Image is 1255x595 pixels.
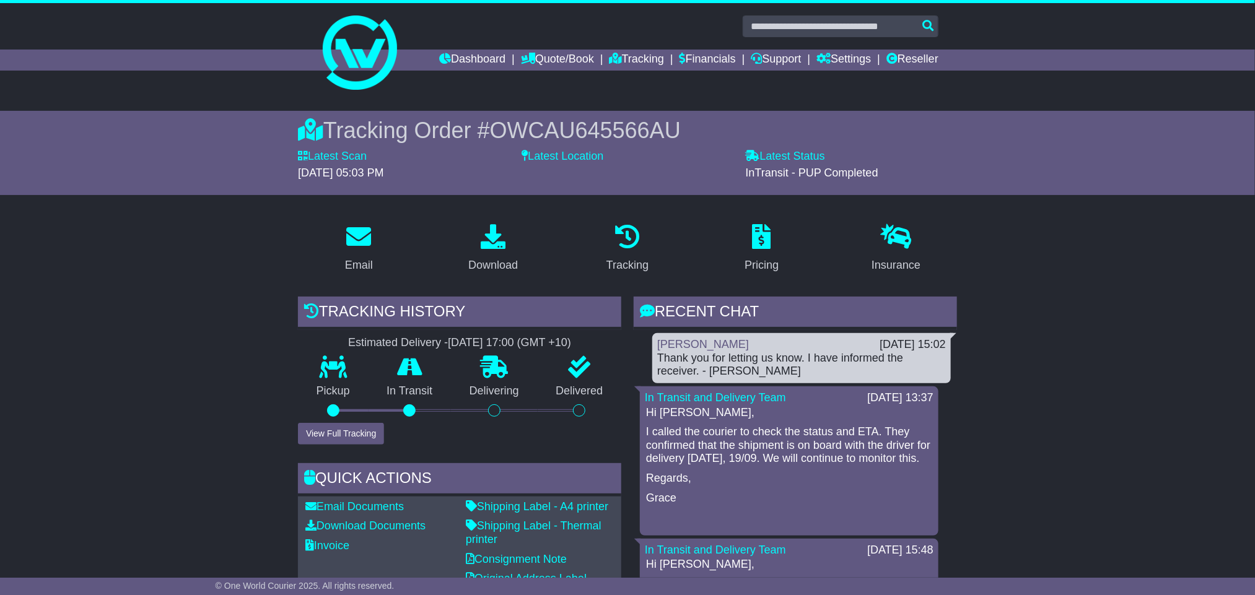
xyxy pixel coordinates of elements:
a: Reseller [886,50,938,71]
div: [DATE] 13:37 [867,391,934,405]
a: In Transit and Delivery Team [645,391,786,404]
div: [DATE] 15:02 [880,338,946,352]
div: Tracking history [298,297,621,330]
a: Settings [816,50,871,71]
p: In Transit [369,384,452,398]
label: Latest Status [746,150,825,163]
div: Insurance [872,257,920,274]
a: Email [337,220,381,278]
label: Latest Scan [298,150,367,163]
a: Shipping Label - A4 printer [466,500,608,513]
a: Invoice [305,539,349,552]
div: [DATE] 17:00 (GMT +10) [448,336,571,350]
span: InTransit - PUP Completed [746,167,878,179]
a: Insurance [864,220,929,278]
a: Financials [680,50,736,71]
a: In Transit and Delivery Team [645,544,786,556]
div: Download [468,257,518,274]
a: Pricing [737,220,787,278]
p: Hi [PERSON_NAME], [646,406,932,420]
a: [PERSON_NAME] [657,338,749,350]
div: Email [345,257,373,274]
a: Quote/Book [521,50,594,71]
p: Pickup [298,384,369,398]
div: Tracking [606,257,649,274]
span: © One World Courier 2025. All rights reserved. [216,581,395,591]
div: Tracking Order # [298,117,957,144]
span: OWCAU645566AU [490,118,681,143]
a: Download [460,220,526,278]
label: Latest Location [522,150,603,163]
p: Delivering [451,384,538,398]
div: Quick Actions [298,463,621,497]
a: Dashboard [439,50,505,71]
p: I called the courier to check the status and ETA. They confirmed that the shipment is on board wi... [646,425,932,466]
button: View Full Tracking [298,423,384,445]
a: Download Documents [305,519,426,532]
p: Regards, [646,472,932,485]
div: RECENT CHAT [634,297,957,330]
a: Tracking [598,220,657,278]
a: Tracking [610,50,664,71]
a: Support [751,50,801,71]
a: Shipping Label - Thermal printer [466,519,601,545]
div: Thank you for letting us know. I have informed the receiver. - [PERSON_NAME] [657,352,946,378]
p: Delivered [538,384,622,398]
a: Original Address Label [466,572,587,584]
span: [DATE] 05:03 PM [298,167,384,179]
a: Email Documents [305,500,404,513]
div: [DATE] 15:48 [867,544,934,557]
div: Estimated Delivery - [298,336,621,350]
p: Grace [646,492,932,505]
a: Consignment Note [466,553,567,565]
p: Hi [PERSON_NAME], [646,558,932,571]
div: Pricing [745,257,779,274]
